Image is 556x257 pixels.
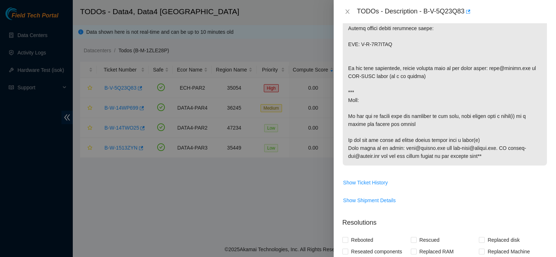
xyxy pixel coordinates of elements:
button: Show Ticket History [343,177,388,188]
span: Rescued [417,234,442,246]
span: Replaced disk [485,234,523,246]
span: Rebooted [348,234,376,246]
button: Close [342,8,353,15]
span: Show Ticket History [343,179,388,187]
p: Resolutions [342,212,547,228]
button: Show Shipment Details [343,195,396,206]
div: TODOs - Description - B-V-5Q23Q83 [357,6,547,17]
span: close [345,9,350,15]
span: Show Shipment Details [343,196,396,204]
